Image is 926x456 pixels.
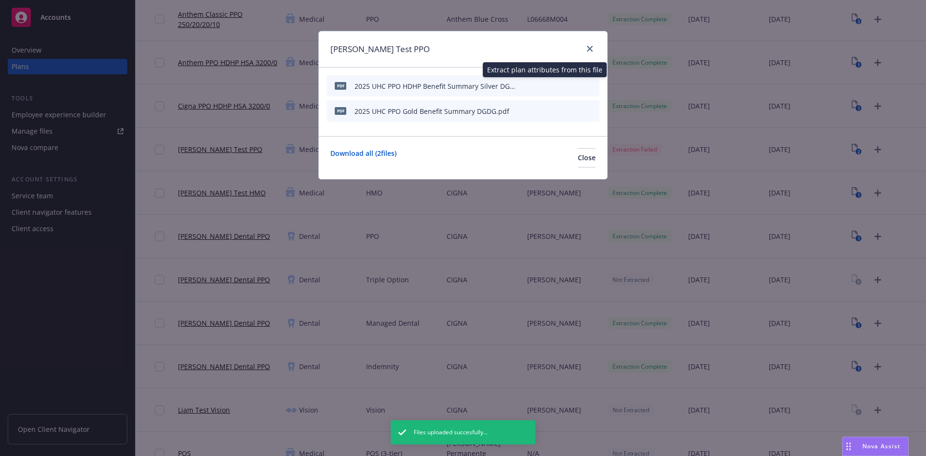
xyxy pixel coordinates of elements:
div: Extract plan attributes from this file [483,62,607,77]
button: preview file [572,79,580,93]
div: 2025 UHC PPO HDHP Benefit Summary Silver DGDG.pdf [354,81,519,91]
h1: [PERSON_NAME] Test PPO [330,43,430,55]
div: 2025 UHC PPO Gold Benefit Summary DGDG.pdf [354,106,509,116]
div: Drag to move [843,437,855,456]
button: download file [556,79,564,93]
span: Close [578,153,596,162]
button: download file [556,104,564,118]
span: Files uploaded succesfully... [414,428,488,437]
button: start extraction [537,104,548,118]
button: preview file [572,104,580,118]
button: Nova Assist [842,437,909,456]
button: Close [578,148,596,167]
span: pdf [335,107,346,114]
button: archive file [588,104,596,118]
span: pdf [335,82,346,89]
button: archive file [588,79,596,93]
a: close [584,43,596,55]
span: Nova Assist [862,442,900,450]
a: Download all ( 2 files) [330,148,396,167]
button: start extraction [537,79,548,93]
